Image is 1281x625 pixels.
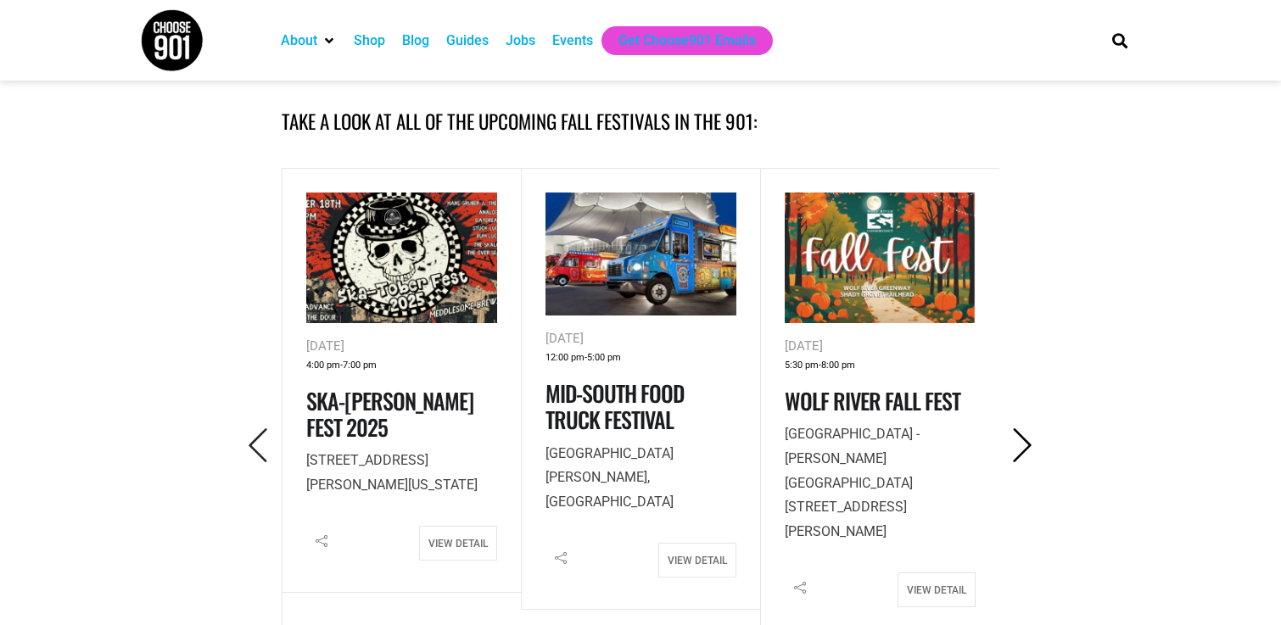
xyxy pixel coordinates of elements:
div: - [545,349,736,367]
span: [DATE] [306,338,344,354]
a: Events [552,31,593,51]
span: 7:00 pm [343,357,377,375]
span: 5:30 pm [785,357,819,375]
p: [STREET_ADDRESS][PERSON_NAME] [785,422,976,544]
a: Ska-[PERSON_NAME] Fest 2025 [306,384,473,444]
a: Shop [354,31,385,51]
nav: Main nav [272,26,1083,55]
a: Guides [446,31,489,51]
a: About [281,31,317,51]
i: Share [785,572,815,603]
a: Jobs [506,31,535,51]
img: Two brightly colored food trucks are parked outside a large, tent-like structure at dusk, their s... [545,193,736,315]
i: Share [306,526,337,556]
div: Search [1106,26,1134,54]
span: [DATE] [545,331,584,346]
a: View Detail [419,526,497,561]
i: Next [1005,428,1040,463]
span: 5:00 pm [587,349,621,367]
span: [GEOGRAPHIC_DATA] - [PERSON_NAME][GEOGRAPHIC_DATA] [785,426,920,491]
button: Previous [235,426,282,466]
a: Get Choose901 Emails [618,31,756,51]
a: View Detail [898,572,976,607]
i: Share [545,543,576,573]
div: - [785,357,976,375]
a: View Detail [658,543,736,578]
span: 8:00 pm [821,357,855,375]
span: [GEOGRAPHIC_DATA][PERSON_NAME], [GEOGRAPHIC_DATA] [545,445,674,511]
span: [DATE] [785,338,823,354]
h4: Take a look at all of the upcoming fall festivals in the 901: [282,107,999,137]
i: Previous [241,428,276,463]
a: Blog [402,31,429,51]
a: Mid-South Food Truck Festival [545,377,684,436]
span: 12:00 pm [545,349,585,367]
span: 4:00 pm [306,357,340,375]
a: Wolf River Fall Fest [785,384,960,417]
button: Next [999,426,1046,466]
span: [STREET_ADDRESS][PERSON_NAME][US_STATE] [306,452,478,493]
div: - [306,357,497,375]
div: About [272,26,345,55]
